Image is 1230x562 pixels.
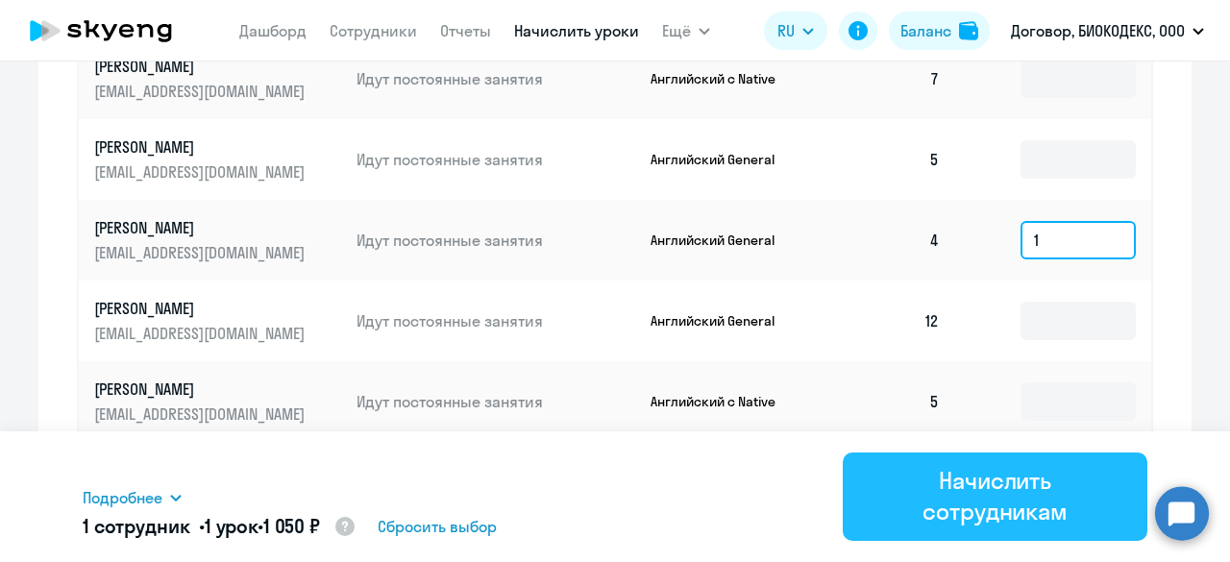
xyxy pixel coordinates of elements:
[662,19,691,42] span: Ещё
[330,21,417,40] a: Сотрудники
[239,21,307,40] a: Дашборд
[263,514,320,538] span: 1 050 ₽
[94,403,309,425] p: [EMAIL_ADDRESS][DOMAIN_NAME]
[651,70,795,87] p: Английский с Native
[1001,8,1214,54] button: Договор, БИОКОДЕКС, ООО
[777,19,795,42] span: RU
[662,12,710,50] button: Ещё
[821,281,955,361] td: 12
[821,119,955,200] td: 5
[889,12,990,50] button: Балансbalance
[821,38,955,119] td: 7
[94,298,309,319] p: [PERSON_NAME]
[651,393,795,410] p: Английский с Native
[94,242,309,263] p: [EMAIL_ADDRESS][DOMAIN_NAME]
[94,379,309,400] p: [PERSON_NAME]
[94,298,341,344] a: [PERSON_NAME][EMAIL_ADDRESS][DOMAIN_NAME]
[821,361,955,442] td: 5
[651,232,795,249] p: Английский General
[94,136,341,183] a: [PERSON_NAME][EMAIL_ADDRESS][DOMAIN_NAME]
[94,81,309,102] p: [EMAIL_ADDRESS][DOMAIN_NAME]
[959,21,978,40] img: balance
[514,21,639,40] a: Начислить уроки
[764,12,827,50] button: RU
[94,56,309,77] p: [PERSON_NAME]
[205,514,258,538] span: 1 урок
[94,161,309,183] p: [EMAIL_ADDRESS][DOMAIN_NAME]
[357,230,635,251] p: Идут постоянные занятия
[83,486,162,509] span: Подробнее
[1011,19,1185,42] p: Договор, БИОКОДЕКС, ООО
[821,200,955,281] td: 4
[357,68,635,89] p: Идут постоянные занятия
[94,379,341,425] a: [PERSON_NAME][EMAIL_ADDRESS][DOMAIN_NAME]
[94,136,309,158] p: [PERSON_NAME]
[651,151,795,168] p: Английский General
[94,323,309,344] p: [EMAIL_ADDRESS][DOMAIN_NAME]
[843,452,1147,541] button: Начислить сотрудникам
[440,21,491,40] a: Отчеты
[651,312,795,330] p: Английский General
[357,391,635,412] p: Идут постоянные занятия
[357,310,635,331] p: Идут постоянные занятия
[870,465,1120,526] div: Начислить сотрудникам
[94,217,309,238] p: [PERSON_NAME]
[94,217,341,263] a: [PERSON_NAME][EMAIL_ADDRESS][DOMAIN_NAME]
[900,19,951,42] div: Баланс
[94,56,341,102] a: [PERSON_NAME][EMAIL_ADDRESS][DOMAIN_NAME]
[378,515,497,538] span: Сбросить выбор
[83,513,357,542] h5: 1 сотрудник • •
[357,149,635,170] p: Идут постоянные занятия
